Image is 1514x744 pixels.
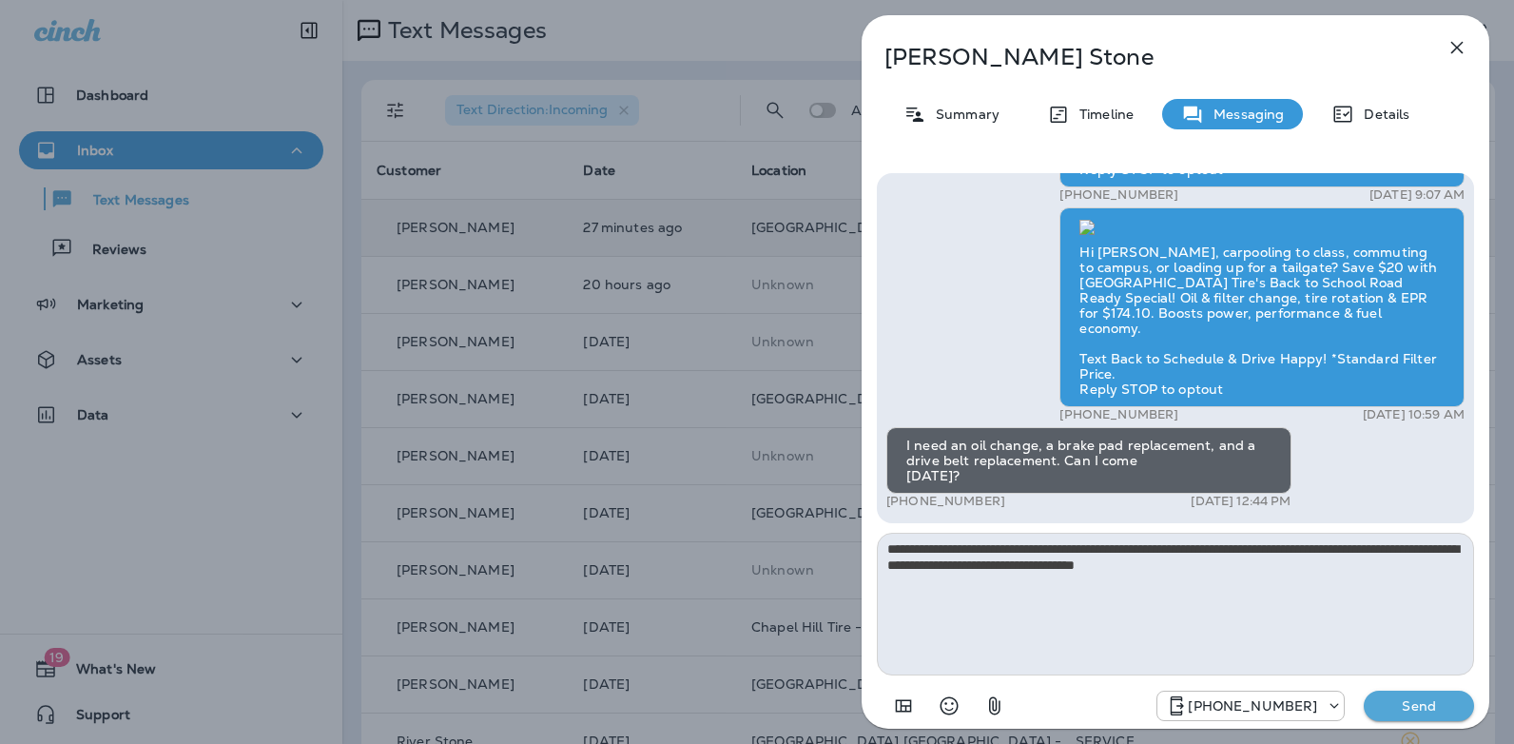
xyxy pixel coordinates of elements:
[1191,494,1291,509] p: [DATE] 12:44 PM
[1188,698,1317,714] p: [PHONE_NUMBER]
[1369,187,1465,203] p: [DATE] 9:07 AM
[884,44,1404,70] p: [PERSON_NAME] Stone
[1079,220,1095,235] img: twilio-download
[1354,107,1409,122] p: Details
[886,494,1005,509] p: [PHONE_NUMBER]
[1070,107,1134,122] p: Timeline
[1059,207,1465,407] div: Hi [PERSON_NAME], carpooling to class, commuting to campus, or loading up for a tailgate? Save $2...
[1363,407,1465,422] p: [DATE] 10:59 AM
[884,687,922,725] button: Add in a premade template
[886,427,1291,494] div: I need an oil change, a brake pad replacement, and a drive belt replacement. Can I come [DATE]?
[1157,695,1344,717] div: +1 (984) 409-9300
[930,687,968,725] button: Select an emoji
[1379,697,1459,715] p: Send
[1059,407,1178,422] p: [PHONE_NUMBER]
[1204,107,1284,122] p: Messaging
[1364,691,1474,721] button: Send
[1059,187,1178,203] p: [PHONE_NUMBER]
[926,107,1000,122] p: Summary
